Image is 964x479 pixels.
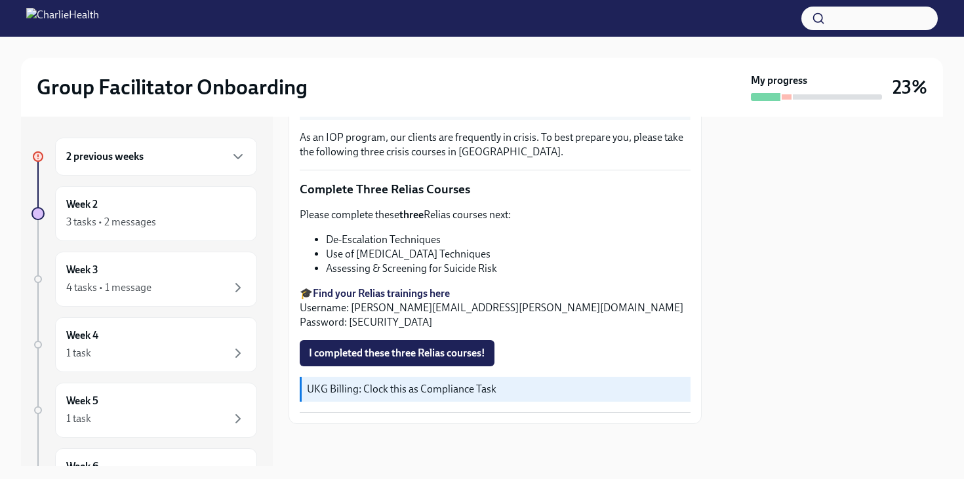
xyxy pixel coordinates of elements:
a: Week 41 task [31,317,257,372]
div: 1 task [66,346,91,360]
div: 2 previous weeks [55,138,257,176]
strong: three [399,208,424,221]
div: 3 tasks • 2 messages [66,215,156,229]
button: I completed these three Relias courses! [300,340,494,366]
h3: 23% [893,75,927,99]
h2: Group Facilitator Onboarding [37,74,308,100]
p: Complete Three Relias Courses [300,181,691,198]
span: I completed these three Relias courses! [309,347,485,360]
h6: Week 6 [66,459,98,474]
li: De-Escalation Techniques [326,233,691,247]
p: As an IOP program, our clients are frequently in crisis. To best prepare you, please take the fol... [300,130,691,159]
h6: Week 5 [66,394,98,408]
strong: My progress [751,73,807,88]
h6: Week 3 [66,263,98,277]
li: Use of [MEDICAL_DATA] Techniques [326,247,691,261]
img: CharlieHealth [26,8,99,29]
li: Assessing & Screening for Suicide Risk [326,261,691,276]
a: Find your Relias trainings here [313,287,450,299]
div: 1 task [66,412,91,426]
a: Week 34 tasks • 1 message [31,252,257,307]
a: Week 23 tasks • 2 messages [31,186,257,241]
p: Please complete these Relias courses next: [300,208,691,222]
h6: Week 4 [66,328,98,343]
p: UKG Billing: Clock this as Compliance Task [307,382,685,396]
p: 🎓 Username: [PERSON_NAME][EMAIL_ADDRESS][PERSON_NAME][DOMAIN_NAME] Password: [SECURITY_DATA] [300,286,691,330]
h6: 2 previous weeks [66,149,144,164]
div: 4 tasks • 1 message [66,280,151,295]
a: Week 51 task [31,383,257,438]
h6: Week 2 [66,197,98,212]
